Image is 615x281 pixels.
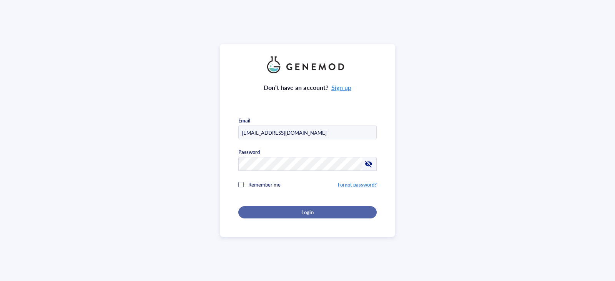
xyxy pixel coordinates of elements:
span: Login [301,209,313,216]
img: genemod_logo_light-BcqUzbGq.png [267,56,348,73]
div: Password [238,149,260,155]
div: Email [238,117,250,124]
a: Forgot password? [338,181,377,188]
a: Sign up [331,83,351,92]
span: Remember me [248,181,281,188]
div: Don’t have an account? [264,83,351,93]
button: Login [238,206,377,218]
